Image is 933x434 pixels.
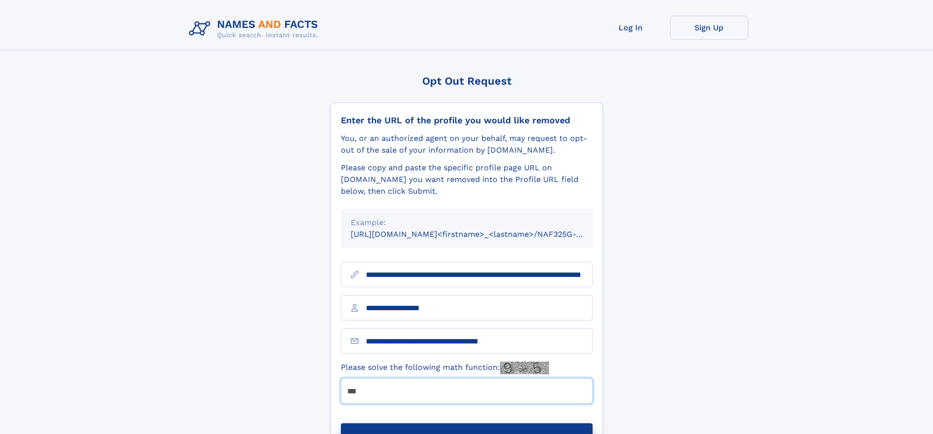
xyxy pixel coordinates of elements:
[592,16,670,40] a: Log In
[341,115,593,126] div: Enter the URL of the profile you would like removed
[341,162,593,197] div: Please copy and paste the specific profile page URL on [DOMAIN_NAME] you want removed into the Pr...
[341,133,593,156] div: You, or an authorized agent on your behalf, may request to opt-out of the sale of your informatio...
[351,217,583,228] div: Example:
[341,362,549,374] label: Please solve the following math function:
[670,16,748,40] a: Sign Up
[351,229,611,239] small: [URL][DOMAIN_NAME]<firstname>_<lastname>/NAF325G-xxxxxxxx
[331,75,603,87] div: Opt Out Request
[185,16,326,42] img: Logo Names and Facts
